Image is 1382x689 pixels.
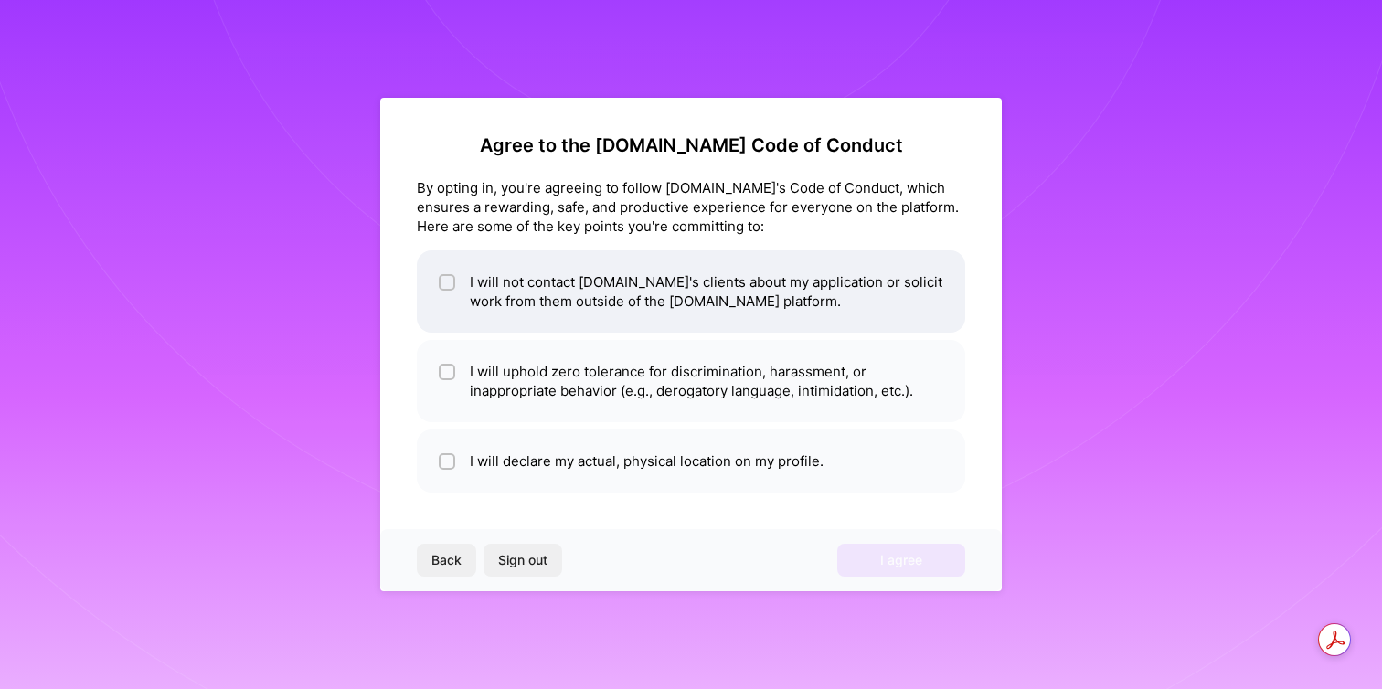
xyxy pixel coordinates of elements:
li: I will not contact [DOMAIN_NAME]'s clients about my application or solicit work from them outside... [417,250,965,333]
div: By opting in, you're agreeing to follow [DOMAIN_NAME]'s Code of Conduct, which ensures a rewardin... [417,178,965,236]
li: I will uphold zero tolerance for discrimination, harassment, or inappropriate behavior (e.g., der... [417,340,965,422]
span: Sign out [498,551,547,569]
h2: Agree to the [DOMAIN_NAME] Code of Conduct [417,134,965,156]
li: I will declare my actual, physical location on my profile. [417,429,965,493]
button: Sign out [484,544,562,577]
button: Back [417,544,476,577]
span: Back [431,551,462,569]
